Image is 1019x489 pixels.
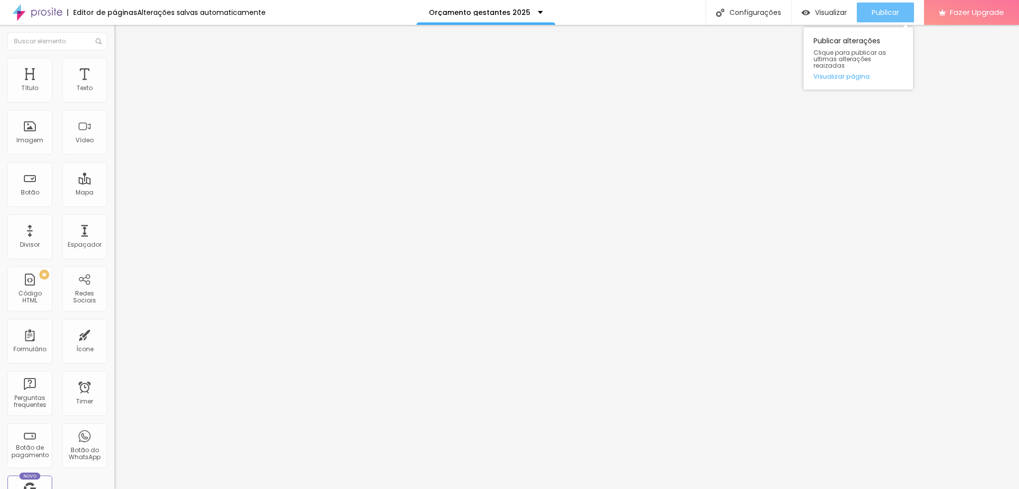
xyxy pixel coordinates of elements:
input: Buscar elemento [7,32,107,50]
img: Icone [96,38,102,44]
div: Botão [21,189,39,196]
div: Perguntas frequentes [10,394,49,409]
div: Espaçador [68,241,102,248]
span: Fazer Upgrade [950,8,1004,16]
div: Título [21,85,38,92]
div: Novo [19,473,41,480]
span: Publicar [872,8,899,16]
img: Icone [716,8,724,17]
div: Divisor [20,241,40,248]
div: Mapa [76,189,94,196]
span: Clique para publicar as ultimas alterações reaizadas [814,49,903,69]
div: Botão do WhatsApp [65,447,104,461]
p: Orçamento gestantes 2025 [429,9,530,16]
div: Alterações salvas automaticamente [137,9,266,16]
div: Redes Sociais [65,290,104,304]
div: Editor de páginas [67,9,137,16]
div: Texto [77,85,93,92]
span: Visualizar [815,8,847,16]
div: Timer [76,398,93,405]
button: Visualizar [792,2,857,22]
div: Imagem [16,137,43,144]
div: Código HTML [10,290,49,304]
div: Botão de pagamento [10,444,49,459]
a: Visualizar página [814,73,903,80]
button: Publicar [857,2,914,22]
div: Vídeo [76,137,94,144]
div: Formulário [13,346,46,353]
div: Publicar alterações [804,27,913,90]
img: view-1.svg [802,8,810,17]
div: Ícone [76,346,94,353]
